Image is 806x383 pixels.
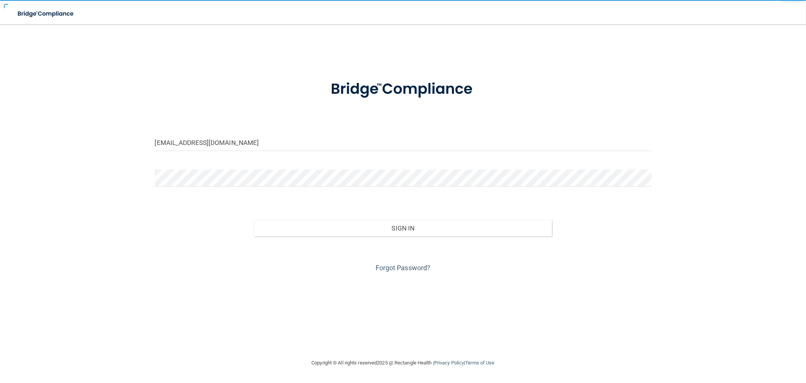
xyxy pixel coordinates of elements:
[434,360,464,366] a: Privacy Policy
[376,264,431,272] a: Forgot Password?
[155,134,651,151] input: Email
[465,360,494,366] a: Terms of Use
[254,220,552,237] button: Sign In
[11,6,81,22] img: bridge_compliance_login_screen.278c3ca4.svg
[315,70,491,109] img: bridge_compliance_login_screen.278c3ca4.svg
[265,351,541,375] div: Copyright © All rights reserved 2025 @ Rectangle Health | |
